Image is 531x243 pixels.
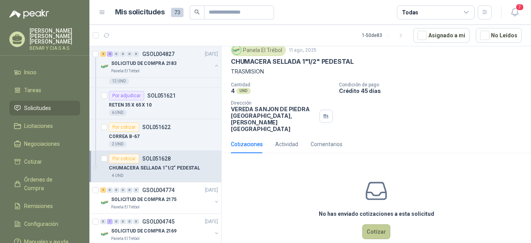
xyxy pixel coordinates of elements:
[339,82,528,87] p: Condición de pago
[194,9,200,15] span: search
[9,136,80,151] a: Negociaciones
[205,218,218,226] p: [DATE]
[100,187,106,193] div: 1
[24,157,42,166] span: Cotizar
[9,65,80,80] a: Inicio
[111,60,176,67] p: SOLICITUD DE COMPRA 2183
[413,28,470,43] button: Asignado a mi
[24,175,73,192] span: Órdenes de Compra
[24,104,51,112] span: Solicitudes
[100,219,106,224] div: 0
[9,154,80,169] a: Cotizar
[231,106,316,132] p: VEREDA SANJON DE PIEDRA [GEOGRAPHIC_DATA] , [PERSON_NAME][GEOGRAPHIC_DATA]
[127,187,133,193] div: 0
[100,198,110,207] img: Company Logo
[402,8,418,17] div: Todas
[275,140,298,149] div: Actividad
[9,172,80,196] a: Órdenes de Compra
[24,68,37,77] span: Inicio
[111,236,140,242] p: Panela El Trébol
[142,219,175,224] p: GSOL004745
[107,51,113,57] div: 4
[127,219,133,224] div: 0
[9,83,80,98] a: Tareas
[9,217,80,231] a: Configuración
[508,5,522,19] button: 7
[231,44,286,56] div: Panela El Trébol
[111,68,140,74] p: Panela El Trébol
[232,46,241,54] img: Company Logo
[339,87,528,94] p: Crédito 45 días
[311,140,342,149] div: Comentarios
[147,93,176,98] p: SOL051621
[109,173,127,179] div: 4 UND
[24,86,41,94] span: Tareas
[120,219,126,224] div: 0
[231,100,316,106] p: Dirección
[142,51,175,57] p: GSOL004827
[111,196,176,203] p: SOLICITUD DE COMPRA 2175
[109,133,140,140] p: CORREA B-67
[107,187,113,193] div: 0
[107,219,113,224] div: 1
[30,46,80,51] p: BENAR Y CIA S A S
[120,187,126,193] div: 0
[24,220,58,228] span: Configuración
[231,140,263,149] div: Cotizaciones
[289,47,316,54] p: 11 ago, 2025
[109,91,144,100] div: Por adjudicar
[9,199,80,213] a: Remisiones
[114,187,119,193] div: 0
[515,3,524,11] span: 7
[24,202,53,210] span: Remisiones
[109,164,200,172] p: CHUMACERA SELLADA 1"1/2" PEDESTAL
[142,124,171,130] p: SOL051622
[133,51,139,57] div: 0
[89,151,221,182] a: Por cotizarSOL051628CHUMACERA SELLADA 1"1/2" PEDESTAL4 UND
[120,51,126,57] div: 0
[9,119,80,133] a: Licitaciones
[115,7,165,18] h1: Mis solicitudes
[109,154,139,163] div: Por cotizar
[109,141,127,147] div: 2 UND
[171,8,183,17] span: 73
[100,62,110,71] img: Company Logo
[9,9,49,19] img: Logo peakr
[100,229,110,239] img: Company Logo
[231,87,235,94] p: 4
[24,140,60,148] span: Negociaciones
[100,51,106,57] div: 2
[142,156,171,161] p: SOL051628
[109,122,139,132] div: Por cotizar
[127,51,133,57] div: 0
[231,67,522,76] p: TRASMISION
[231,58,354,66] p: CHUMACERA SELLADA 1"1/2" PEDESTAL
[109,78,129,84] div: 12 UND
[111,204,140,210] p: Panela El Trébol
[100,185,220,210] a: 1 0 0 0 0 0 GSOL004774[DATE] Company LogoSOLICITUD DE COMPRA 2175Panela El Trébol
[100,217,220,242] a: 0 1 0 0 0 0 GSOL004745[DATE] Company LogoSOLICITUD DE COMPRA 2169Panela El Trébol
[319,210,434,218] h3: No has enviado cotizaciones a esta solicitud
[231,82,333,87] p: Cantidad
[114,51,119,57] div: 0
[133,187,139,193] div: 0
[362,29,407,42] div: 1 - 50 de 83
[30,28,80,44] p: [PERSON_NAME] [PERSON_NAME] [PERSON_NAME]
[109,110,127,116] div: 6 UND
[109,101,152,109] p: RETEN 35 X 65 X 10
[205,187,218,194] p: [DATE]
[236,88,251,94] div: UND
[114,219,119,224] div: 0
[142,187,175,193] p: GSOL004774
[100,49,220,74] a: 2 4 0 0 0 0 GSOL004827[DATE] Company LogoSOLICITUD DE COMPRA 2183Panela El Trébol
[205,51,218,58] p: [DATE]
[89,88,221,119] a: Por adjudicarSOL051621RETEN 35 X 65 X 106 UND
[89,119,221,151] a: Por cotizarSOL051622CORREA B-672 UND
[133,219,139,224] div: 0
[362,224,390,239] button: Cotizar
[24,122,53,130] span: Licitaciones
[111,227,176,235] p: SOLICITUD DE COMPRA 2169
[9,101,80,115] a: Solicitudes
[476,28,522,43] button: No Leídos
